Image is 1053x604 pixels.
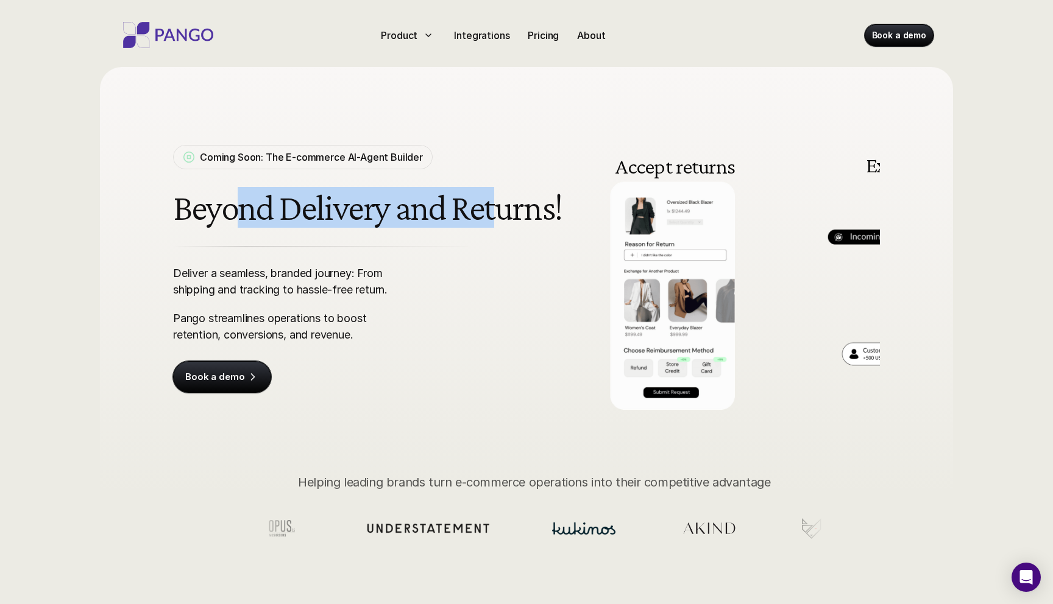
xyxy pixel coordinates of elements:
button: Next [849,260,868,278]
p: Coming Soon: The E-commerce AI-Agent Builder [200,150,423,164]
p: Deliver a seamless, branded journey: From shipping and tracking to hassle-free return. [173,265,409,298]
div: Open Intercom Messenger [1012,563,1041,592]
h3: Accept returns [559,155,790,177]
p: About [577,28,605,43]
p: Integrations [454,28,509,43]
p: Pango streamlines operations to boost retention, conversions, and revenue. [173,310,409,343]
a: Book a demo [865,24,934,46]
img: Next Arrow [849,260,868,278]
a: Integrations [449,26,514,45]
h1: Beyond Delivery and Returns! [173,188,567,228]
img: Pango return management having Branded return portal embedded in the e-commerce company to handle... [533,128,812,410]
a: About [572,26,610,45]
a: Pricing [523,26,564,45]
p: Pricing [528,28,559,43]
p: Product [381,28,417,43]
button: Previous [613,260,631,278]
img: Back Arrow [613,260,631,278]
p: Book a demo [872,29,926,41]
a: Book a demo [173,361,271,393]
p: Book a demo [185,371,244,383]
